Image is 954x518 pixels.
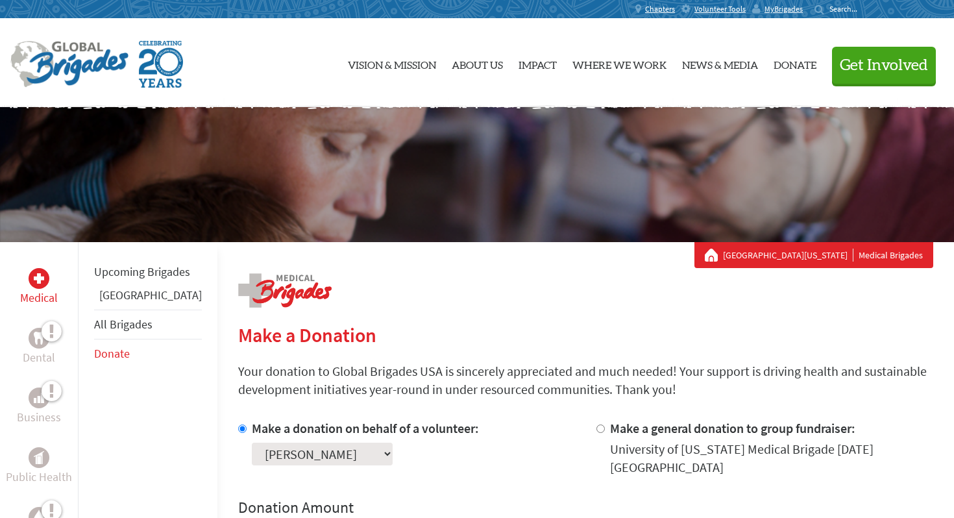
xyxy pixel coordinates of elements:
[23,328,55,367] a: DentalDental
[452,29,503,97] a: About Us
[572,29,667,97] a: Where We Work
[682,29,758,97] a: News & Media
[840,58,928,73] span: Get Involved
[34,393,44,403] img: Business
[238,323,933,347] h2: Make a Donation
[29,268,49,289] div: Medical
[94,310,202,339] li: All Brigades
[6,468,72,486] p: Public Health
[252,420,479,436] label: Make a donation on behalf of a volunteer:
[34,451,44,464] img: Public Health
[829,4,866,14] input: Search...
[17,388,61,426] a: BusinessBusiness
[645,4,675,14] span: Chapters
[94,286,202,310] li: Guatemala
[34,273,44,284] img: Medical
[238,497,933,518] h4: Donation Amount
[20,289,58,307] p: Medical
[238,362,933,399] p: Your donation to Global Brigades USA is sincerely appreciated and much needed! Your support is dr...
[23,349,55,367] p: Dental
[774,29,816,97] a: Donate
[6,447,72,486] a: Public HealthPublic Health
[94,258,202,286] li: Upcoming Brigades
[238,273,332,308] img: logo-medical.png
[610,420,855,436] label: Make a general donation to group fundraiser:
[519,29,557,97] a: Impact
[99,288,202,302] a: [GEOGRAPHIC_DATA]
[34,332,44,344] img: Dental
[17,408,61,426] p: Business
[29,447,49,468] div: Public Health
[694,4,746,14] span: Volunteer Tools
[723,249,853,262] a: [GEOGRAPHIC_DATA][US_STATE]
[832,47,936,84] button: Get Involved
[20,268,58,307] a: MedicalMedical
[610,440,934,476] div: University of [US_STATE] Medical Brigade [DATE] [GEOGRAPHIC_DATA]
[764,4,803,14] span: MyBrigades
[29,388,49,408] div: Business
[348,29,436,97] a: Vision & Mission
[10,41,128,88] img: Global Brigades Logo
[705,249,923,262] div: Medical Brigades
[94,339,202,368] li: Donate
[94,346,130,361] a: Donate
[94,317,153,332] a: All Brigades
[94,264,190,279] a: Upcoming Brigades
[139,41,183,88] img: Global Brigades Celebrating 20 Years
[29,328,49,349] div: Dental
